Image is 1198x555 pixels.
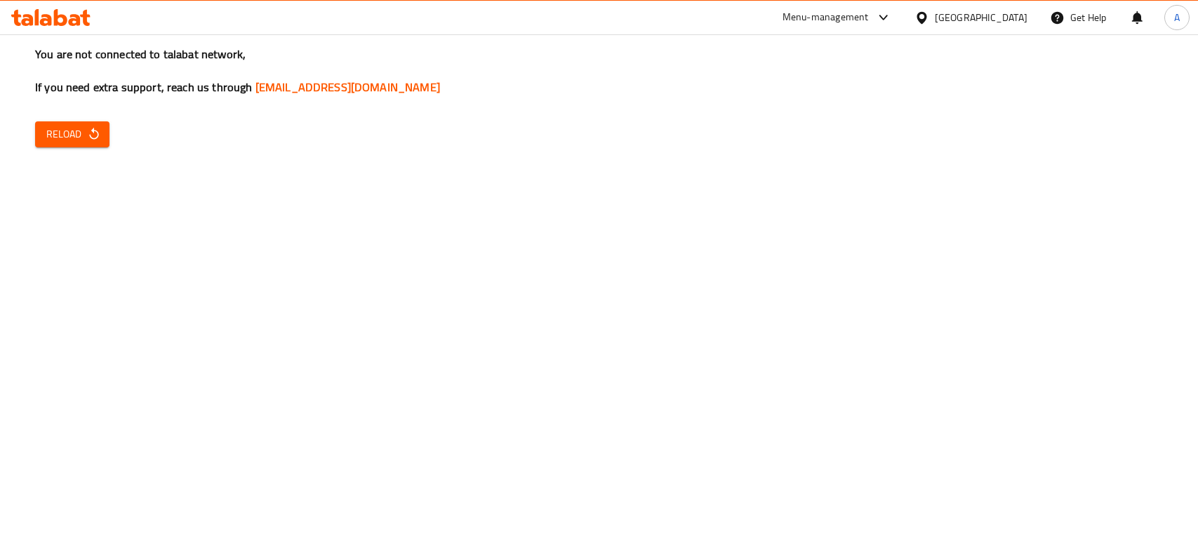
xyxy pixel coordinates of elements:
[35,46,1163,95] h3: You are not connected to talabat network, If you need extra support, reach us through
[35,121,109,147] button: Reload
[1174,10,1180,25] span: A
[783,9,869,26] div: Menu-management
[255,76,440,98] a: [EMAIL_ADDRESS][DOMAIN_NAME]
[935,10,1027,25] div: [GEOGRAPHIC_DATA]
[46,126,98,143] span: Reload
